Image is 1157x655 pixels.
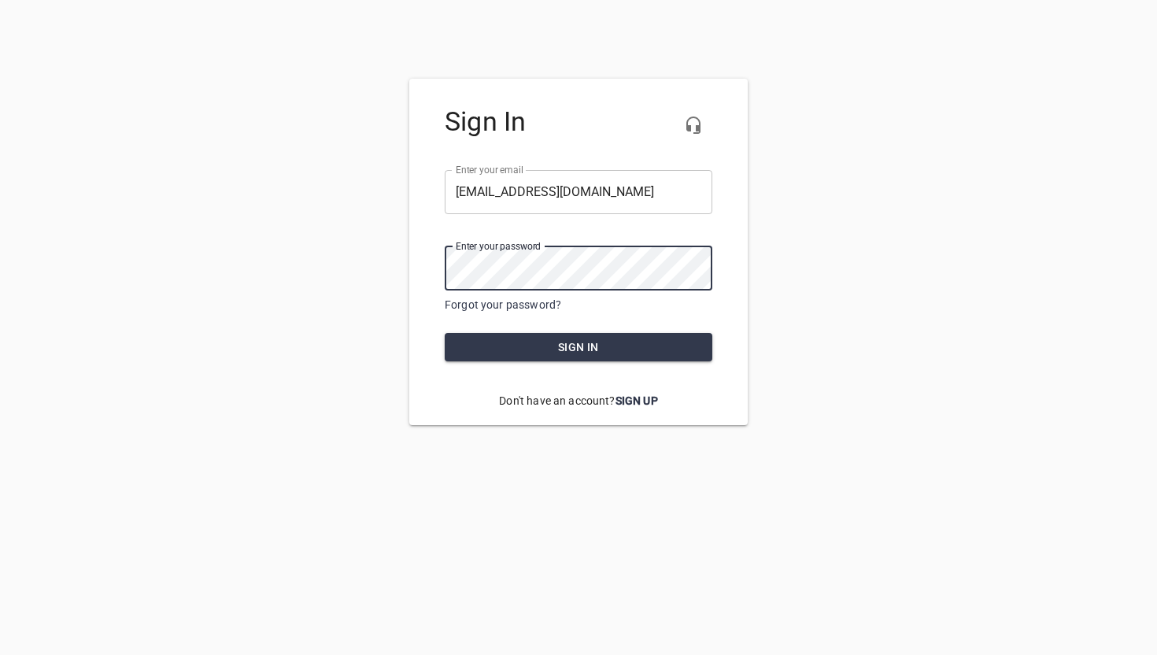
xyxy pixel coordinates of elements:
[675,106,712,144] button: Live Chat
[457,338,700,357] span: Sign in
[445,381,712,421] p: Don't have an account?
[445,298,561,311] a: Forgot your password?
[445,106,712,138] h4: Sign In
[615,394,658,407] a: Sign Up
[445,333,712,362] button: Sign in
